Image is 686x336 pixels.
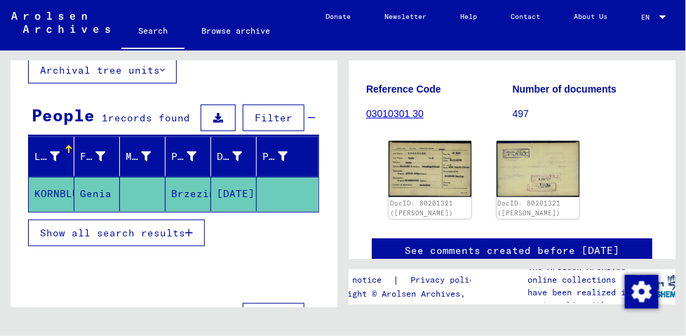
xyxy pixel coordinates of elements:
img: 002.jpg [497,141,579,197]
div: Prisoner # [262,145,305,168]
p: The Arolsen Archives online collections [527,261,635,286]
b: Number of documents [513,83,617,95]
mat-header-cell: Maiden Name [120,137,166,176]
span: records found [108,112,190,124]
mat-cell: [DATE] [211,177,257,211]
mat-cell: Genia [74,177,120,211]
div: Prisoner # [262,149,288,164]
button: Show all search results [28,220,205,246]
a: Search [121,14,184,51]
div: Date of Birth [217,149,242,164]
div: Maiden Name [126,145,168,168]
mat-cell: Brzeziny [166,177,211,211]
a: DocID: 80201321 ([PERSON_NAME]) [498,199,561,217]
div: First Name [80,145,123,168]
b: Reference Code [366,83,441,95]
p: have been realized in partnership with [527,286,635,311]
img: 001.jpg [389,141,471,197]
button: Archival tree units [28,57,177,83]
mat-header-cell: Prisoner # [257,137,318,176]
img: Zustimmung ändern [625,275,659,309]
mat-header-cell: First Name [74,137,120,176]
a: 03010301 30 [366,108,424,119]
div: Place of Birth [171,149,196,164]
div: Last Name [34,149,60,164]
div: Topics [32,301,95,326]
mat-cell: KORNBLUM [29,177,74,211]
div: Date of Birth [217,145,260,168]
span: Filter [255,112,292,124]
a: DocID: 80201321 ([PERSON_NAME]) [390,199,453,217]
a: Privacy policy [400,273,497,288]
mat-header-cell: Date of Birth [211,137,257,176]
div: Last Name [34,145,77,168]
mat-header-cell: Last Name [29,137,74,176]
p: Copyright © Arolsen Archives, 2021 [323,288,497,300]
img: Arolsen_neg.svg [11,12,110,33]
a: See comments created before [DATE] [405,243,619,258]
a: Browse archive [184,14,287,48]
div: | [323,273,497,288]
a: Legal notice [323,273,394,288]
div: Place of Birth [171,145,214,168]
div: Maiden Name [126,149,151,164]
span: 1 [102,112,108,124]
div: People [32,102,95,128]
button: Filter [243,105,304,131]
mat-select-trigger: EN [641,13,650,22]
div: First Name [80,149,105,164]
span: Show all search results [40,227,185,239]
p: 497 [513,107,659,121]
mat-header-cell: Place of Birth [166,137,211,176]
